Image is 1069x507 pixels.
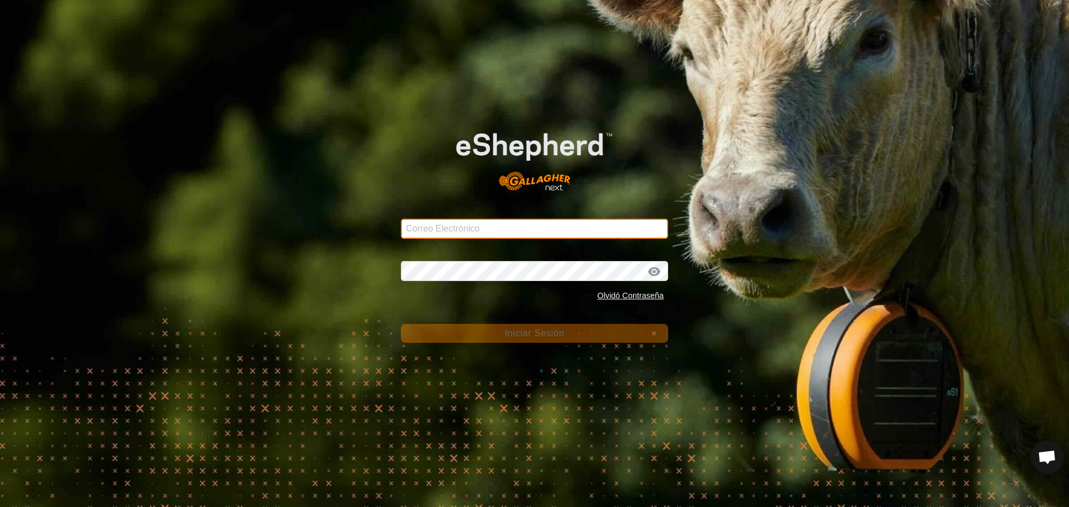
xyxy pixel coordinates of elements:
img: Logo de eShepherd [428,111,641,202]
a: Olvidó Contraseña [597,291,664,300]
input: Correo Electrónico [401,219,668,239]
button: Iniciar Sesión [401,324,668,343]
span: Iniciar Sesión [504,328,564,338]
div: Open chat [1031,440,1064,474]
